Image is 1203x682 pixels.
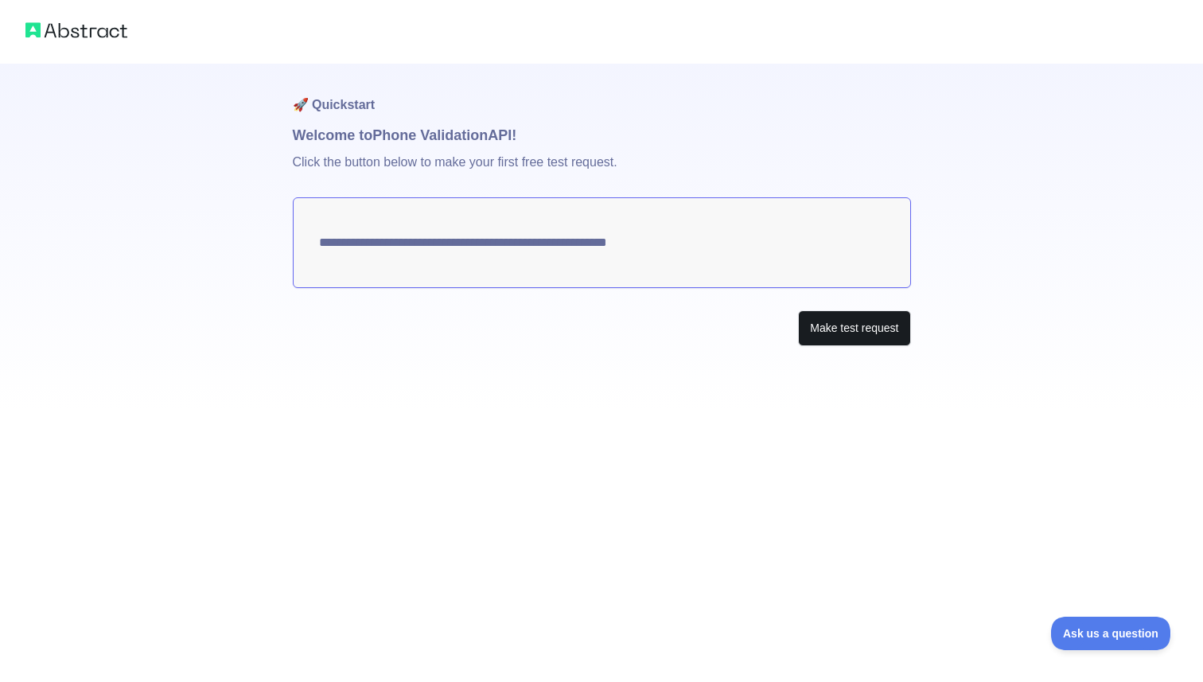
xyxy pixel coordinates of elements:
[293,64,911,124] h1: 🚀 Quickstart
[293,124,911,146] h1: Welcome to Phone Validation API!
[1051,617,1171,650] iframe: Toggle Customer Support
[293,146,911,197] p: Click the button below to make your first free test request.
[25,19,127,41] img: Abstract logo
[798,310,910,346] button: Make test request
